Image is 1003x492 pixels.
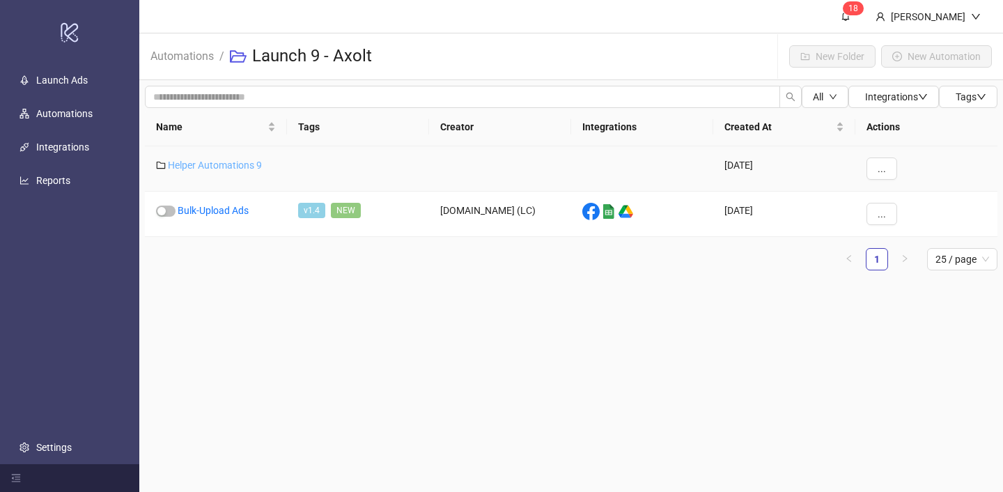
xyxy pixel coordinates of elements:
a: Settings [36,442,72,453]
li: Previous Page [838,248,860,270]
span: folder-open [230,48,247,65]
span: Tags [956,91,986,102]
div: [PERSON_NAME] [885,9,971,24]
span: Created At [724,119,833,134]
li: Next Page [894,248,916,270]
button: ... [866,203,897,225]
th: Actions [855,108,997,146]
th: Creator [429,108,571,146]
button: New Folder [789,45,876,68]
li: / [219,45,224,68]
button: left [838,248,860,270]
span: ... [878,208,886,220]
th: Integrations [571,108,713,146]
button: Alldown [802,86,848,108]
span: folder [156,160,166,170]
span: left [845,254,853,263]
span: NEW [331,203,361,218]
span: bell [841,11,850,21]
button: Tagsdown [939,86,997,108]
a: Launch Ads [36,75,88,86]
a: Automations [148,47,217,63]
span: down [829,93,837,101]
span: down [918,92,928,102]
button: Integrationsdown [848,86,939,108]
div: [DATE] [713,192,855,237]
span: Integrations [865,91,928,102]
h3: Launch 9 - Axolt [252,45,372,68]
li: 1 [866,248,888,270]
a: Bulk-Upload Ads [178,205,249,216]
button: ... [866,157,897,180]
span: 8 [853,3,858,13]
span: Name [156,119,265,134]
sup: 18 [843,1,864,15]
div: [DOMAIN_NAME] (LC) [429,192,571,237]
a: 1 [866,249,887,270]
a: Helper Automations 9 [168,160,262,171]
span: right [901,254,909,263]
a: Automations [36,108,93,119]
span: ... [878,163,886,174]
span: 1 [848,3,853,13]
a: Reports [36,175,70,186]
span: search [786,92,795,102]
button: New Automation [881,45,992,68]
span: menu-fold [11,473,21,483]
th: Name [145,108,287,146]
a: Integrations [36,141,89,153]
span: v1.4 [298,203,325,218]
button: right [894,248,916,270]
th: Created At [713,108,855,146]
span: down [971,12,981,22]
div: Page Size [927,248,997,270]
th: Tags [287,108,429,146]
span: 25 / page [935,249,989,270]
div: [DATE] [713,146,855,192]
span: user [876,12,885,22]
span: All [813,91,823,102]
span: down [977,92,986,102]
